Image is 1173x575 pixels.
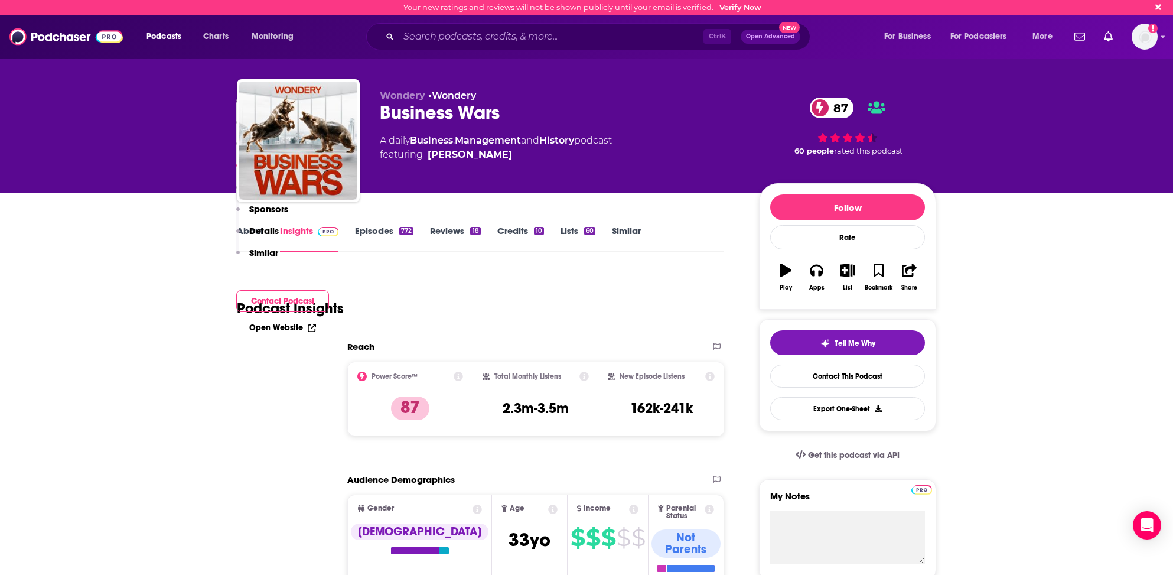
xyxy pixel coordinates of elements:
[703,29,731,44] span: Ctrl K
[770,365,925,388] a: Contact This Podcast
[1099,27,1117,47] a: Show notifications dropdown
[863,256,894,298] button: Bookmark
[9,25,123,48] img: Podchaser - Follow, Share and Rate Podcasts
[1148,24,1158,33] svg: Email not verified
[911,485,932,495] img: Podchaser Pro
[631,528,645,547] span: $
[430,225,480,252] a: Reviews18
[410,135,453,146] a: Business
[617,528,630,547] span: $
[820,339,830,348] img: tell me why sparkle
[470,227,480,235] div: 18
[403,3,761,12] div: Your new ratings and reviews will not be shown publicly until your email is verified.
[571,528,585,547] span: $
[1132,24,1158,50] img: User Profile
[666,505,703,520] span: Parental Status
[901,284,917,291] div: Share
[801,256,832,298] button: Apps
[239,82,357,200] img: Business Wars
[835,339,875,348] span: Tell Me Why
[770,490,925,511] label: My Notes
[561,225,595,252] a: Lists60
[584,505,611,512] span: Income
[380,134,612,162] div: A daily podcast
[380,148,612,162] span: featuring
[195,27,236,46] a: Charts
[146,28,181,45] span: Podcasts
[355,225,413,252] a: Episodes772
[432,90,476,101] a: Wondery
[651,529,721,558] div: Not Parents
[399,227,413,235] div: 772
[1133,511,1161,540] div: Open Intercom Messenger
[943,27,1024,46] button: open menu
[834,147,902,155] span: rated this podcast
[509,528,550,551] span: 33 yo
[1132,24,1158,50] button: Show profile menu
[428,90,476,101] span: •
[497,225,544,252] a: Credits10
[380,90,425,101] span: Wondery
[391,397,429,420] p: 87
[1132,24,1158,50] span: Logged in as BretAita
[236,247,278,269] button: Similar
[367,505,394,512] span: Gender
[455,135,521,146] a: Management
[249,247,278,258] p: Similar
[377,23,822,50] div: Search podcasts, credits, & more...
[584,227,595,235] div: 60
[843,284,852,291] div: List
[770,225,925,249] div: Rate
[453,135,455,146] span: ,
[770,330,925,355] button: tell me why sparkleTell Me Why
[832,256,863,298] button: List
[399,27,703,46] input: Search podcasts, credits, & more...
[822,98,854,118] span: 87
[630,399,693,417] h3: 162k-241k
[252,28,294,45] span: Monitoring
[746,34,795,40] span: Open Advanced
[770,397,925,420] button: Export One-Sheet
[347,474,455,485] h2: Audience Demographics
[521,135,539,146] span: and
[138,27,197,46] button: open menu
[786,441,909,470] a: Get this podcast via API
[612,225,641,252] a: Similar
[539,135,574,146] a: History
[719,3,761,12] a: Verify Now
[249,323,316,333] a: Open Website
[741,30,800,44] button: Open AdvancedNew
[770,194,925,220] button: Follow
[794,147,834,155] span: 60 people
[203,28,229,45] span: Charts
[810,98,854,118] a: 87
[503,399,569,417] h3: 2.3m-3.5m
[236,290,329,312] button: Contact Podcast
[894,256,925,298] button: Share
[884,28,931,45] span: For Business
[534,227,544,235] div: 10
[1024,27,1067,46] button: open menu
[601,528,615,547] span: $
[779,22,800,33] span: New
[770,256,801,298] button: Play
[236,225,279,247] button: Details
[243,27,309,46] button: open menu
[876,27,946,46] button: open menu
[249,225,279,236] p: Details
[620,372,685,381] h2: New Episode Listens
[1032,28,1053,45] span: More
[586,528,600,547] span: $
[780,284,792,291] div: Play
[865,284,892,291] div: Bookmark
[808,450,900,460] span: Get this podcast via API
[1070,27,1090,47] a: Show notifications dropdown
[510,505,524,512] span: Age
[759,90,936,163] div: 87 60 peoplerated this podcast
[950,28,1007,45] span: For Podcasters
[494,372,561,381] h2: Total Monthly Listens
[372,372,418,381] h2: Power Score™
[351,524,488,540] div: [DEMOGRAPHIC_DATA]
[428,148,512,162] a: David Brown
